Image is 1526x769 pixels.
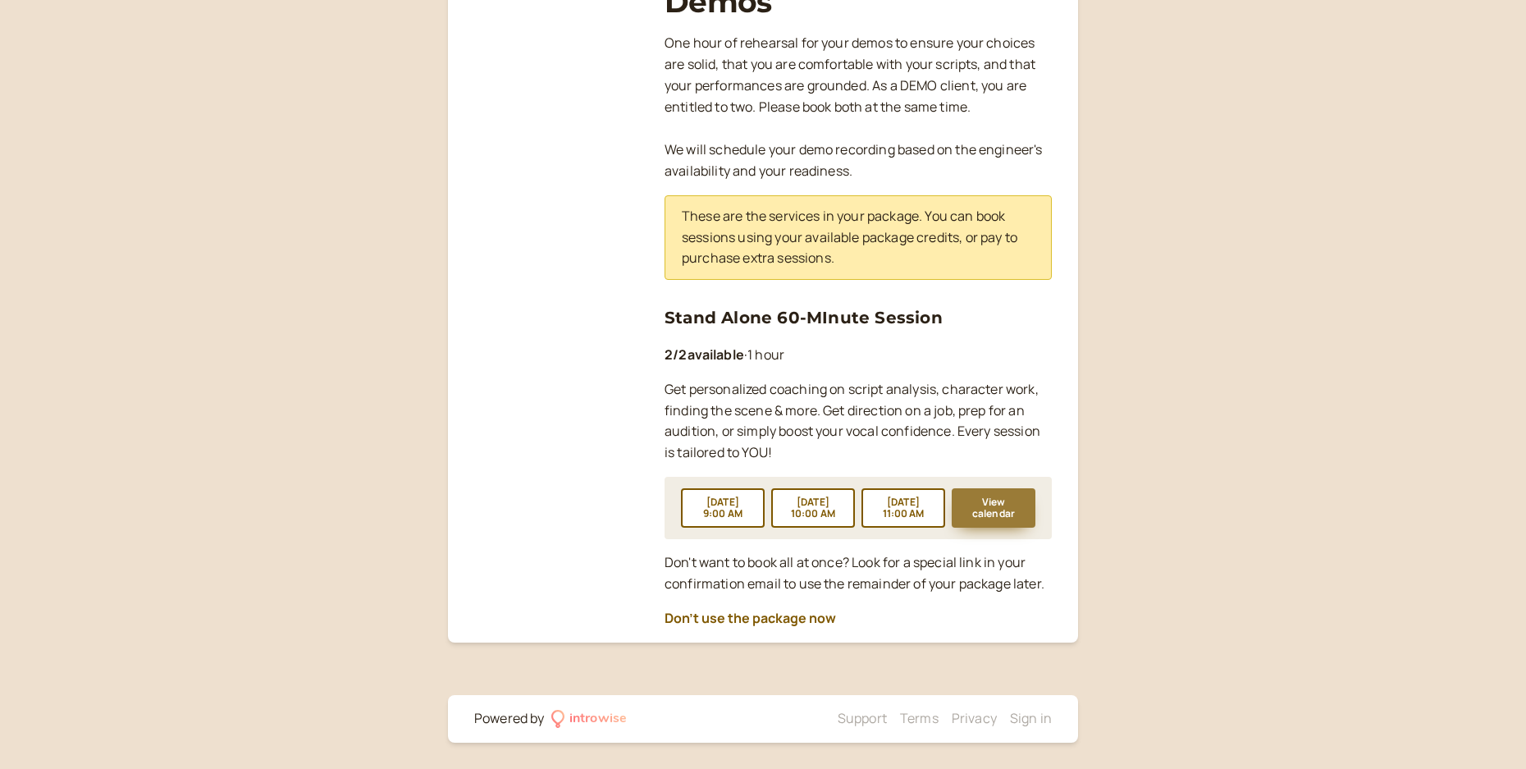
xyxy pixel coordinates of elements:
[665,346,744,364] b: 2 / 2 available
[952,709,997,727] a: Privacy
[474,708,545,730] div: Powered by
[838,709,887,727] a: Support
[665,304,1052,331] h3: Stand Alone 60-MInute Session
[771,488,855,528] button: [DATE]10:00 AM
[665,379,1052,465] p: Get personalized coaching on script analysis, character work, finding the scene & more. Get direc...
[665,345,1052,366] p: 1 hour
[1010,709,1052,727] a: Sign in
[665,611,836,625] button: Don't use the package now
[952,488,1035,528] button: View calendar
[665,33,1052,181] p: One hour of rehearsal for your demos to ensure your choices are solid, that you are comfortable w...
[681,488,765,528] button: [DATE]9:00 AM
[861,488,945,528] button: [DATE]11:00 AM
[569,708,627,730] div: introwise
[682,206,1035,270] p: These are the services in your package. You can book sessions using your available package credit...
[551,708,628,730] a: introwise
[744,346,747,364] span: ·
[665,552,1052,595] p: Don't want to book all at once? Look for a special link in your confirmation email to use the rem...
[900,709,939,727] a: Terms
